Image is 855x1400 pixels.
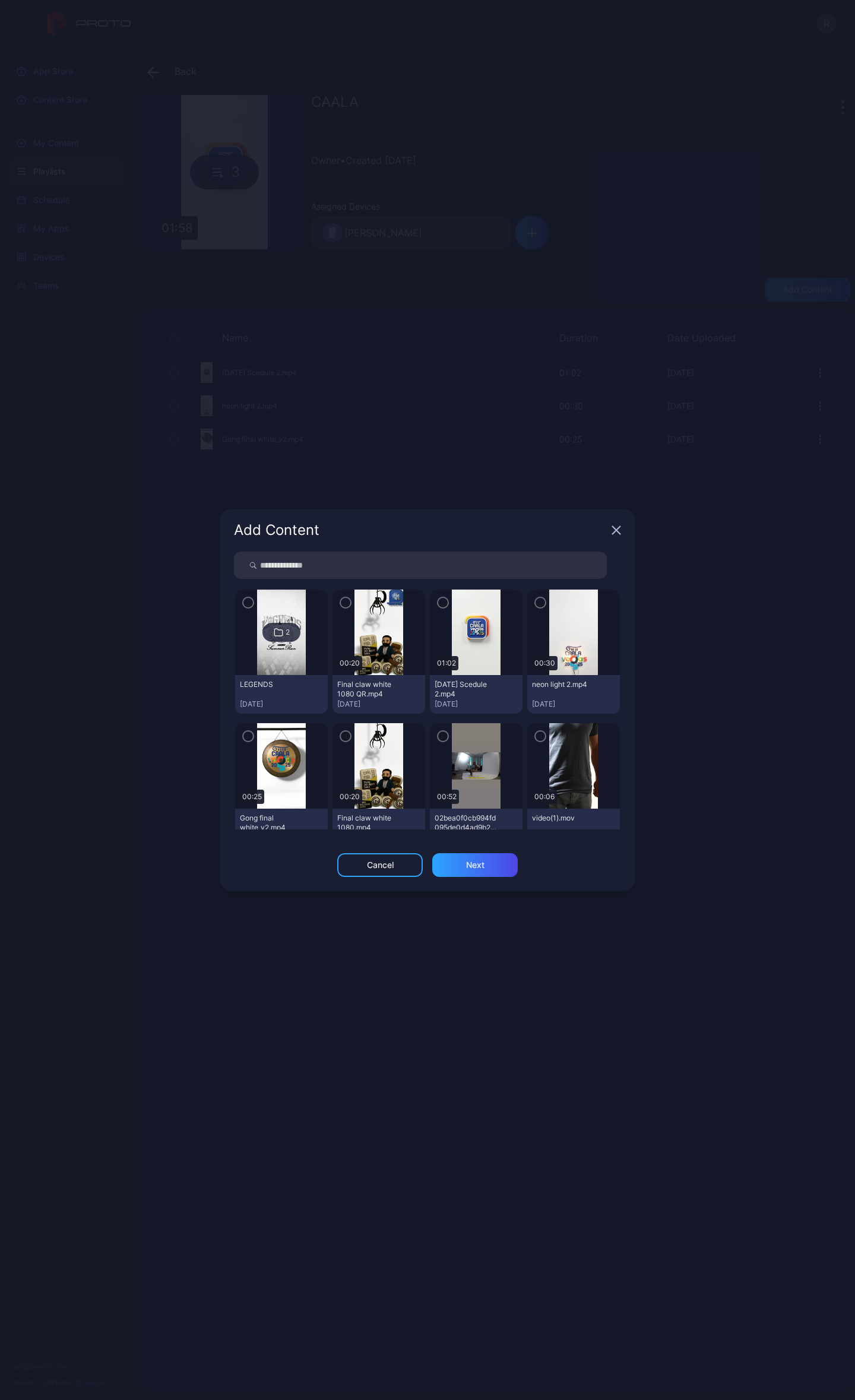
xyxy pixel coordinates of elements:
div: Thursday Scedule 2.mp4 [435,680,500,699]
div: [DATE] [435,699,518,709]
div: 00:06 [532,790,557,804]
button: Next [432,853,518,877]
div: 00:20 [337,656,362,670]
div: 02bea0f0cb994fd095de0d4ad9b2ae16.mov [435,813,500,832]
div: Next [466,860,484,870]
div: neon light 2.mp4 [532,680,597,689]
button: Cancel [337,853,423,877]
div: LEGENDS [240,680,305,689]
div: 2 [286,628,290,637]
div: [DATE] [240,699,323,709]
div: 00:25 [240,790,264,804]
div: video(1).mov [532,813,597,823]
div: Final claw white 1080 QR.mp4 [337,680,403,699]
div: [DATE] [532,699,615,709]
div: 01:02 [435,656,458,670]
div: Gong final white_v2.mp4 [240,813,305,832]
div: Add Content [234,523,607,537]
div: Final claw white 1080.mp4 [337,813,403,832]
div: 00:30 [532,656,558,670]
div: Cancel [367,860,394,870]
div: 00:20 [337,790,362,804]
div: [DATE] [337,699,420,709]
div: 00:52 [435,790,459,804]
